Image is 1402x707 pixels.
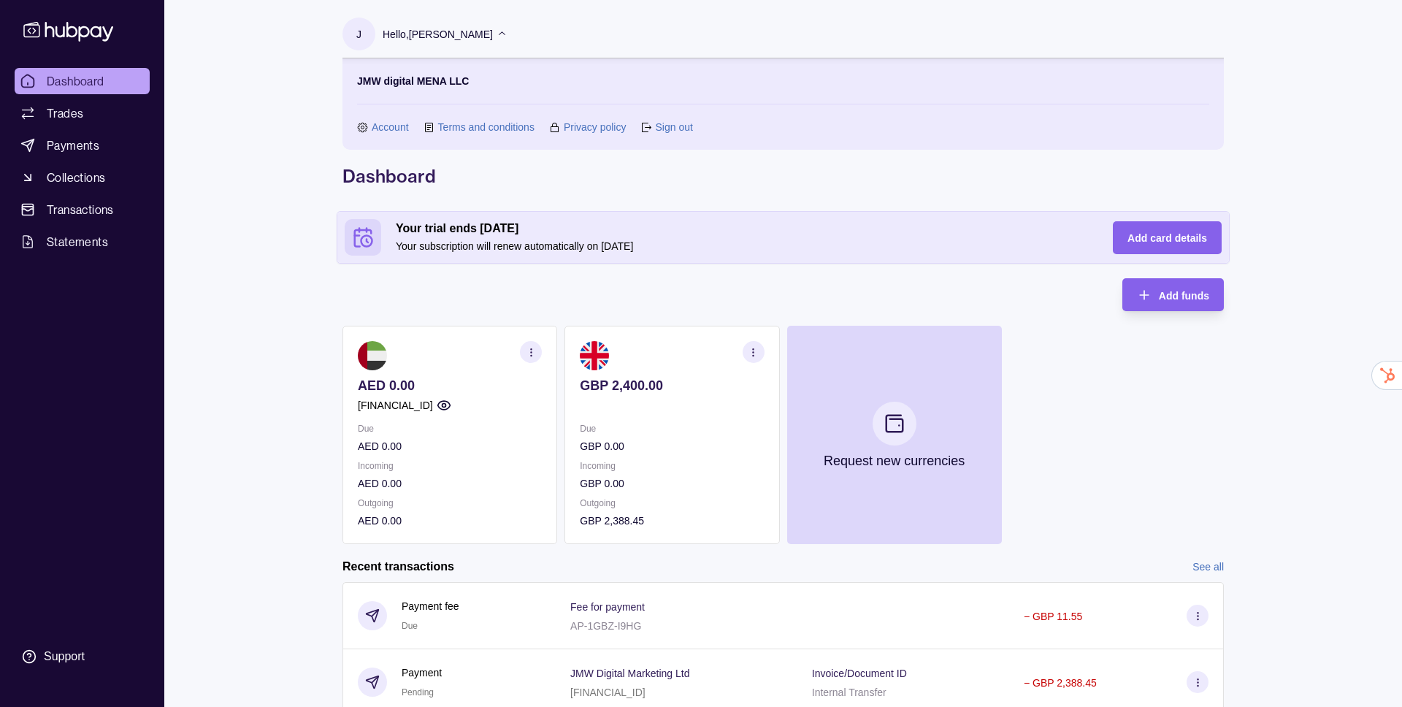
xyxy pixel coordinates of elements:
p: Due [358,421,542,437]
p: Payment [402,665,442,681]
span: Add funds [1159,290,1209,302]
p: GBP 0.00 [580,438,764,454]
span: Dashboard [47,72,104,90]
p: Outgoing [580,495,764,511]
p: [FINANCIAL_ID] [358,397,433,413]
p: Outgoing [358,495,542,511]
p: − GBP 11.55 [1024,611,1082,622]
span: Payments [47,137,99,154]
span: Pending [402,687,434,698]
button: Add funds [1122,278,1224,311]
span: Add card details [1127,232,1207,244]
span: Trades [47,104,83,122]
img: gb [580,341,609,370]
a: See all [1192,559,1224,575]
h2: Recent transactions [342,559,454,575]
a: Account [372,119,409,135]
p: AP-1GBZ-I9HG [570,620,641,632]
h2: Your trial ends [DATE] [396,221,1084,237]
p: JMW Digital Marketing Ltd [570,668,689,679]
p: Fee for payment [570,601,645,613]
p: AED 0.00 [358,438,542,454]
a: Terms and conditions [438,119,535,135]
h1: Dashboard [342,164,1224,188]
p: AED 0.00 [358,378,542,394]
p: JMW digital MENA LLC [357,73,469,89]
span: Due [402,621,418,631]
span: Collections [47,169,105,186]
button: Request new currencies [787,326,1002,544]
p: Due [580,421,764,437]
p: Hello, [PERSON_NAME] [383,26,493,42]
p: − GBP 2,388.45 [1024,677,1097,689]
a: Privacy policy [564,119,627,135]
span: Transactions [47,201,114,218]
p: [FINANCIAL_ID] [570,687,646,698]
p: J [356,26,361,42]
a: Payments [15,132,150,158]
p: Payment fee [402,598,459,614]
a: Dashboard [15,68,150,94]
a: Sign out [655,119,692,135]
p: GBP 0.00 [580,475,764,492]
a: Collections [15,164,150,191]
a: Statements [15,229,150,255]
p: Incoming [358,458,542,474]
p: Invoice/Document ID [812,668,907,679]
div: Support [44,649,85,665]
p: GBP 2,388.45 [580,513,764,529]
span: Statements [47,233,108,251]
a: Trades [15,100,150,126]
p: GBP 2,400.00 [580,378,764,394]
button: Add card details [1113,221,1222,254]
a: Support [15,641,150,672]
p: Your subscription will renew automatically on [DATE] [396,238,1084,254]
a: Transactions [15,196,150,223]
img: ae [358,341,387,370]
p: Incoming [580,458,764,474]
p: Internal Transfer [812,687,886,698]
p: AED 0.00 [358,513,542,529]
p: Request new currencies [824,453,965,469]
p: AED 0.00 [358,475,542,492]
